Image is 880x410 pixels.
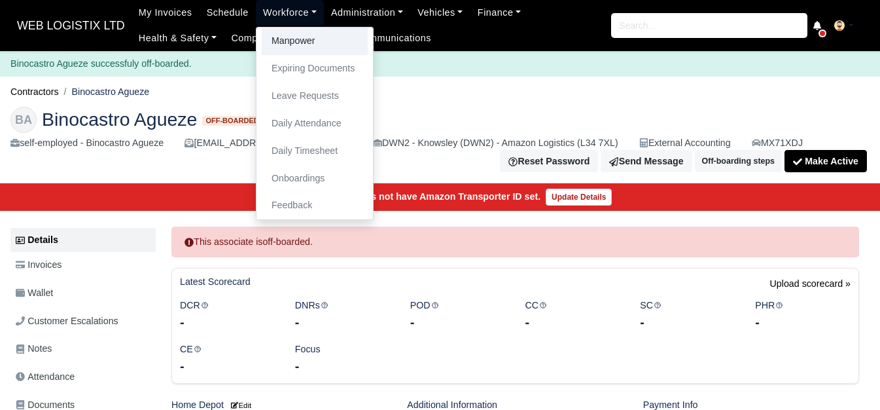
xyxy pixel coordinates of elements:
[180,357,275,375] div: -
[630,298,745,331] div: SC
[16,314,118,329] span: Customer Escalations
[784,150,867,172] button: Make Active
[546,189,612,206] a: Update Details
[770,276,851,298] a: Upload scorecard »
[295,357,391,375] div: -
[745,298,860,331] div: PHR
[262,138,368,165] a: Daily Timesheet
[16,341,52,356] span: Notes
[202,116,262,126] span: Off-boarded
[16,369,75,384] span: Attendance
[525,313,620,331] div: -
[262,110,368,138] a: Daily Attendance
[1,96,879,184] div: Binocastro Agueze
[601,150,692,172] a: Send Message
[16,257,62,272] span: Invoices
[373,136,618,151] div: DWN2 - Knowsley (DWN2) - Amazon Logistics (L34 7XL)
[262,192,368,219] a: Feedback
[16,286,53,301] span: Wallet
[400,298,516,331] div: POD
[180,313,275,331] div: -
[285,298,400,331] div: DNRs
[10,13,132,39] a: WEB LOGISTIX LTD
[262,165,368,193] a: Onboardings
[695,150,782,172] button: Off-boarding steps
[640,313,735,331] div: -
[229,400,251,410] a: Edit
[132,26,224,51] a: Health & Safety
[515,298,630,331] div: CC
[10,107,37,133] div: BA
[170,342,285,375] div: CE
[262,28,368,55] a: Manpower
[262,236,313,247] strong: off-boarded.
[10,336,156,362] a: Notes
[639,136,731,151] div: External Accounting
[10,228,156,252] a: Details
[171,227,859,257] div: This associate is
[295,313,391,331] div: -
[262,55,368,83] a: Expiring Documents
[611,13,807,38] input: Search...
[10,280,156,306] a: Wallet
[185,136,351,151] div: [EMAIL_ADDRESS][DOMAIN_NAME]
[10,252,156,278] a: Invoices
[42,110,197,128] span: Binocastro Agueze
[229,401,251,409] small: Edit
[170,298,285,331] div: DCR
[224,26,299,51] a: Compliance
[752,136,803,151] a: MX71XDJ
[815,347,880,410] iframe: Chat Widget
[180,276,251,288] h6: Latest Scorecard
[410,313,506,331] div: -
[262,83,368,110] a: Leave Requests
[755,313,851,331] div: -
[10,308,156,334] a: Customer Escalations
[349,26,439,51] a: Communications
[10,12,132,39] span: WEB LOGISTIX LTD
[10,364,156,390] a: Attendance
[59,84,150,100] li: Binocastro Agueze
[299,26,349,51] a: Reports
[10,86,59,97] a: Contractors
[500,150,598,172] button: Reset Password
[285,342,400,375] div: Focus
[10,136,164,151] div: self-employed - Binocastro Agueze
